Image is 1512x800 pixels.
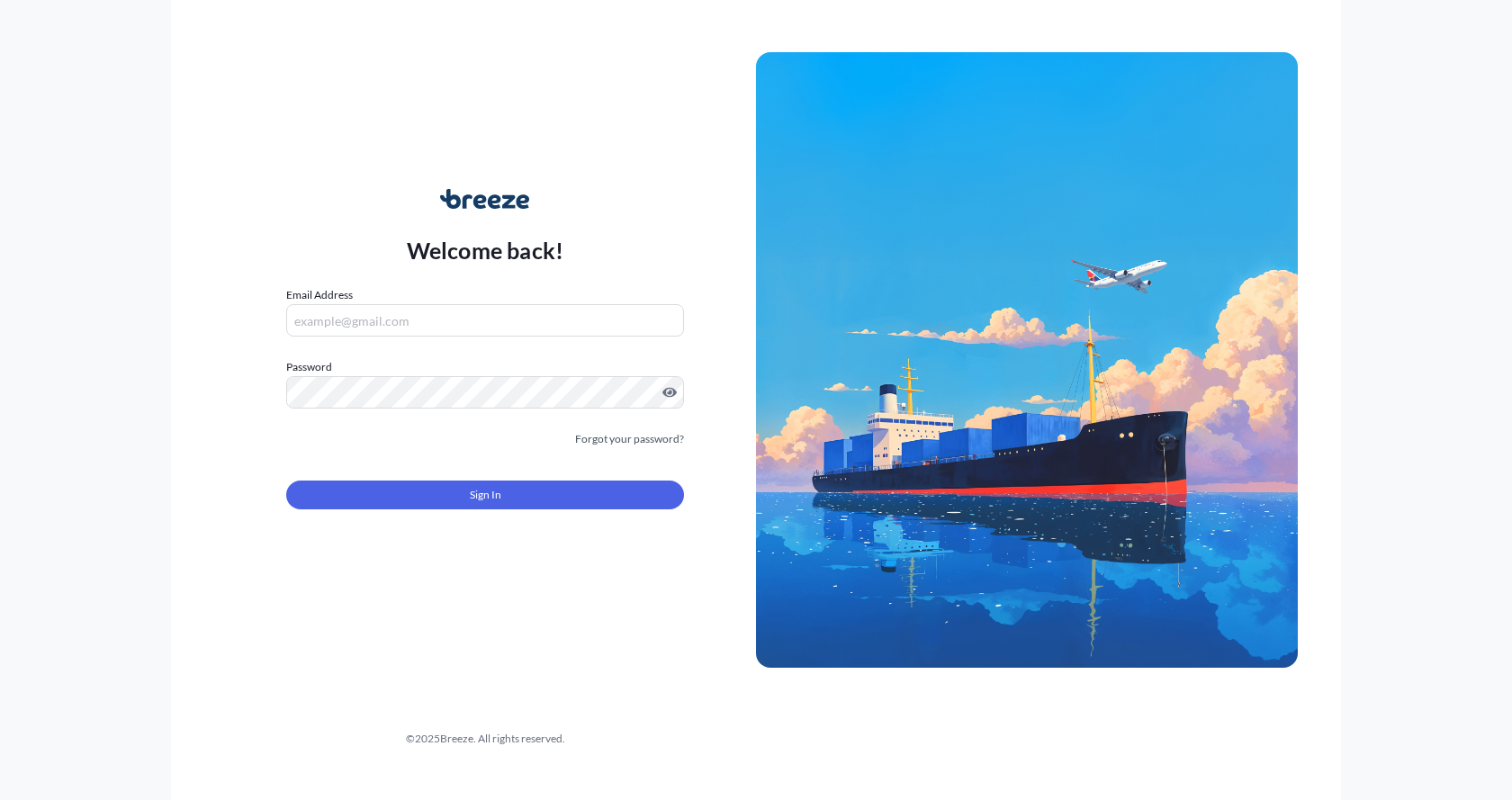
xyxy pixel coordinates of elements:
[407,236,564,265] p: Welcome back!
[286,481,684,509] button: Sign In
[575,430,684,448] a: Forgot your password?
[286,304,684,337] input: example@gmail.com
[662,385,677,400] button: Show password
[286,358,684,376] label: Password
[470,486,501,504] span: Sign In
[286,286,353,304] label: Email Address
[214,730,756,748] div: © 2025 Breeze. All rights reserved.
[756,52,1298,668] img: Ship illustration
